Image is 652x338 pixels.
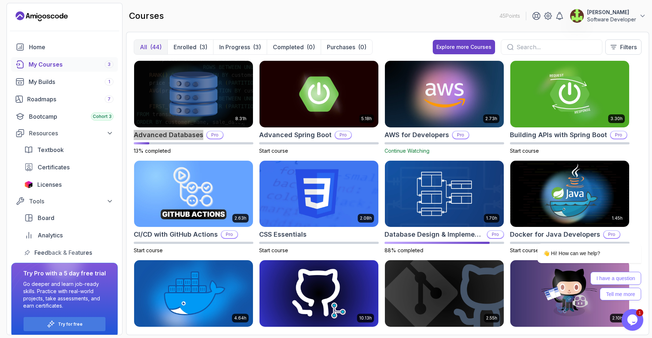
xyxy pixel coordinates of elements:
span: 1 [108,79,110,85]
div: Bootcamp [29,112,113,121]
button: Try for free [23,317,106,331]
button: Purchases(0) [321,40,372,54]
p: 2.63h [234,215,246,221]
img: GitHub Toolkit card [510,260,629,327]
iframe: chat widget [514,178,645,305]
a: builds [11,75,118,89]
span: Certificates [38,163,70,172]
p: [PERSON_NAME] [587,9,636,16]
div: Roadmaps [27,95,113,103]
button: In Progress(3) [213,40,267,54]
p: 2.10h [612,315,623,321]
a: textbook [20,143,118,157]
div: (3) [253,43,261,51]
p: 45 Points [499,12,520,20]
a: feedback [20,245,118,260]
span: Board [38,214,54,222]
span: 3 [108,62,111,67]
a: Landing page [16,10,68,22]
span: 13% completed [134,148,171,154]
div: (0) [358,43,366,51]
button: Filters [605,39,641,55]
p: Software Developer [587,16,636,23]
div: My Courses [29,60,113,69]
div: My Builds [29,77,113,86]
img: Advanced Databases card [134,61,253,127]
img: CSS Essentials card [259,161,378,227]
p: Purchases [327,43,355,51]
button: user profile image[PERSON_NAME]Software Developer [570,9,646,23]
span: Start course [259,148,288,154]
span: Start course [259,247,288,253]
button: All(44) [134,40,167,54]
div: (3) [199,43,207,51]
p: Pro [207,131,223,139]
a: certificates [20,160,118,174]
iframe: chat widget [622,309,645,331]
h2: Advanced Spring Boot [259,130,332,140]
p: 8.31h [235,116,246,122]
p: Pro [611,131,627,139]
p: In Progress [219,43,250,51]
div: Resources [29,129,113,138]
img: Git for Professionals card [259,260,378,327]
p: 10.13h [359,315,372,321]
p: Enrolled [174,43,196,51]
h2: Building APIs with Spring Boot [510,130,607,140]
p: 2.55h [486,315,497,321]
span: Textbook [37,145,64,154]
p: Go deeper and learn job-ready skills. Practice with real-world projects, take assessments, and ea... [23,280,106,309]
span: Start course [510,247,539,253]
div: Explore more Courses [436,43,491,51]
div: Tools [29,197,113,206]
img: Git & GitHub Fundamentals card [385,260,504,327]
span: Analytics [38,231,63,240]
img: jetbrains icon [24,181,33,188]
p: Pro [221,231,237,238]
button: Completed(0) [267,40,321,54]
span: Licenses [37,180,62,189]
img: Advanced Spring Boot card [259,61,378,127]
h2: AWS for Developers [385,130,449,140]
p: 2.73h [485,116,497,122]
button: Tools [11,195,118,208]
img: Docker For Professionals card [134,260,253,327]
h2: Advanced Databases [134,130,203,140]
a: roadmaps [11,92,118,106]
h2: CSS Essentials [259,229,307,240]
p: 4.64h [234,315,246,321]
div: (44) [150,43,162,51]
span: Feedback & Features [34,248,92,257]
div: Home [29,43,113,51]
img: Database Design & Implementation card [385,161,504,227]
p: 2.08h [360,215,372,221]
p: Pro [453,131,469,139]
div: (0) [307,43,315,51]
button: Explore more Courses [433,40,495,54]
h2: Database Design & Implementation [385,229,484,240]
h2: CI/CD with GitHub Actions [134,229,218,240]
button: Resources [11,127,118,140]
img: Docker for Java Developers card [510,161,629,227]
p: Pro [487,231,503,238]
a: courses [11,57,118,72]
span: Start course [134,247,163,253]
a: licenses [20,177,118,192]
a: bootcamp [11,109,118,124]
p: Completed [273,43,304,51]
h2: Docker for Java Developers [510,229,600,240]
span: Continue Watching [385,148,429,154]
span: Cohort 3 [93,114,112,119]
span: Start course [510,148,539,154]
a: board [20,211,118,225]
a: Try for free [58,321,83,327]
img: CI/CD with GitHub Actions card [134,161,253,227]
img: user profile image [570,9,584,23]
p: 1.70h [486,215,497,221]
